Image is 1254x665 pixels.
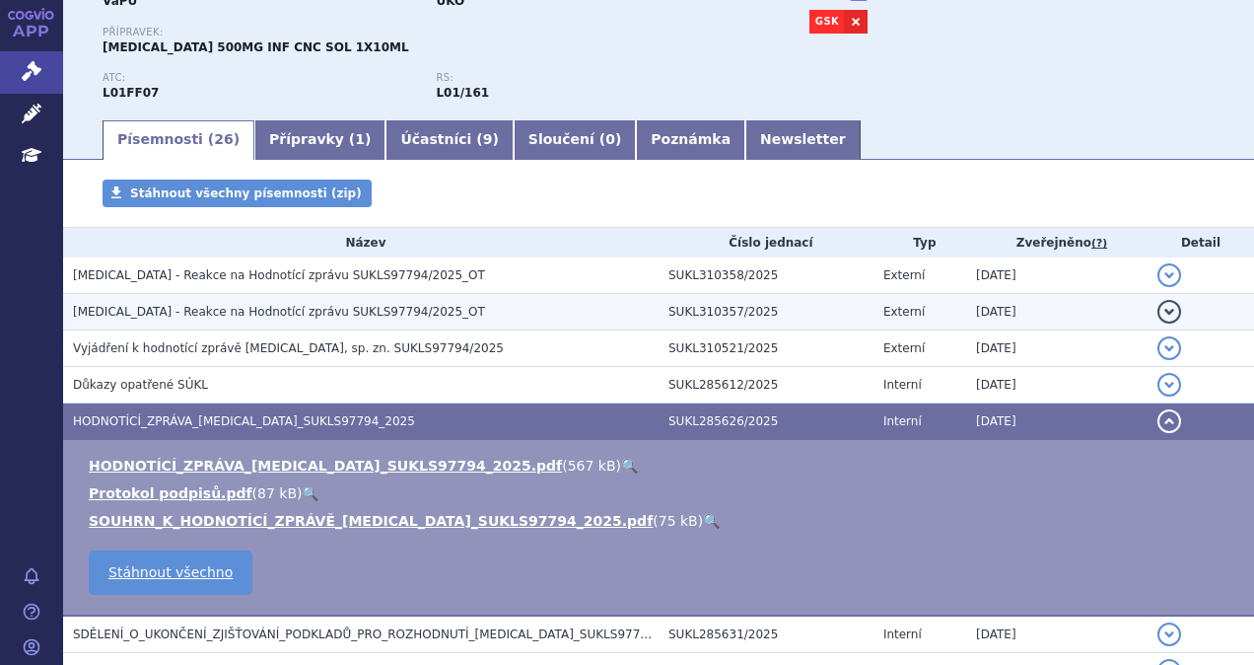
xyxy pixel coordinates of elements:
button: detail [1157,263,1181,287]
button: detail [1157,336,1181,360]
td: [DATE] [966,258,1148,294]
span: HODNOTÍCÍ_ZPRÁVA_JEMPERLI_SUKLS97794_2025 [73,414,415,428]
td: SUKL310521/2025 [659,331,873,367]
span: Jemperli - Reakce na Hodnotící zprávu SUKLS97794/2025_OT [73,305,485,319]
span: Stáhnout všechny písemnosti (zip) [130,186,362,200]
td: SUKL285631/2025 [659,616,873,653]
td: [DATE] [966,331,1148,367]
span: Externí [883,305,925,319]
strong: dostarlimab [436,86,489,100]
a: Stáhnout všechno [89,551,252,595]
a: Stáhnout všechny písemnosti (zip) [103,180,372,207]
td: SUKL310357/2025 [659,294,873,331]
td: [DATE] [966,404,1148,440]
span: Externí [883,341,925,355]
span: 26 [214,131,233,147]
td: SUKL285626/2025 [659,404,873,440]
th: Název [63,228,659,258]
span: Interní [883,378,922,392]
span: 75 kB [659,513,698,529]
p: ATC: [103,72,416,84]
button: detail [1157,409,1181,433]
span: 0 [605,131,615,147]
th: Typ [873,228,966,258]
li: ( ) [89,456,1234,476]
span: 567 kB [568,458,616,474]
th: Číslo jednací [659,228,873,258]
a: Sloučení (0) [514,120,636,160]
span: Jemperli - Reakce na Hodnotící zprávu SUKLS97794/2025_OT [73,268,485,282]
abbr: (?) [1091,237,1107,251]
button: detail [1157,300,1181,324]
button: detail [1157,373,1181,397]
a: Poznámka [636,120,745,160]
span: Vyjádření k hodnotící zprávě JEMPERLI, sp. zn. SUKLS97794/2025 [73,341,504,355]
p: Přípravek: [103,27,770,38]
td: [DATE] [966,367,1148,404]
a: Přípravky (1) [254,120,385,160]
td: SUKL285612/2025 [659,367,873,404]
td: [DATE] [966,616,1148,653]
span: 1 [355,131,365,147]
span: Interní [883,414,922,428]
th: Zveřejněno [966,228,1148,258]
a: Protokol podpisů.pdf [89,485,252,501]
span: [MEDICAL_DATA] 500MG INF CNC SOL 1X10ML [103,40,409,54]
a: Newsletter [745,120,861,160]
a: GSK [809,10,844,34]
p: RS: [436,72,749,84]
a: SOUHRN_K_HODNOTÍCÍ_ZPRÁVĚ_[MEDICAL_DATA]_SUKLS97794_2025.pdf [89,513,653,529]
a: Písemnosti (26) [103,120,254,160]
a: 🔍 [302,485,318,501]
button: detail [1157,623,1181,646]
li: ( ) [89,483,1234,503]
span: 9 [483,131,493,147]
span: Externí [883,268,925,282]
a: 🔍 [621,458,638,474]
td: SUKL310358/2025 [659,258,873,294]
span: SDĚLENÍ_O_UKONČENÍ_ZJIŠŤOVÁNÍ_PODKLADŮ_PRO_ROZHODNUTÍ_JEMPERLI_SUKLS97794_2025 [73,628,691,641]
span: Důkazy opatřené SÚKL [73,378,208,392]
a: Účastníci (9) [385,120,513,160]
span: 87 kB [257,485,297,501]
a: 🔍 [703,513,720,529]
a: HODNOTÍCÍ_ZPRÁVA_[MEDICAL_DATA]_SUKLS97794_2025.pdf [89,458,562,474]
th: Detail [1148,228,1254,258]
span: Interní [883,628,922,641]
strong: DOSTARLIMAB [103,86,159,100]
li: ( ) [89,511,1234,531]
td: [DATE] [966,294,1148,331]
